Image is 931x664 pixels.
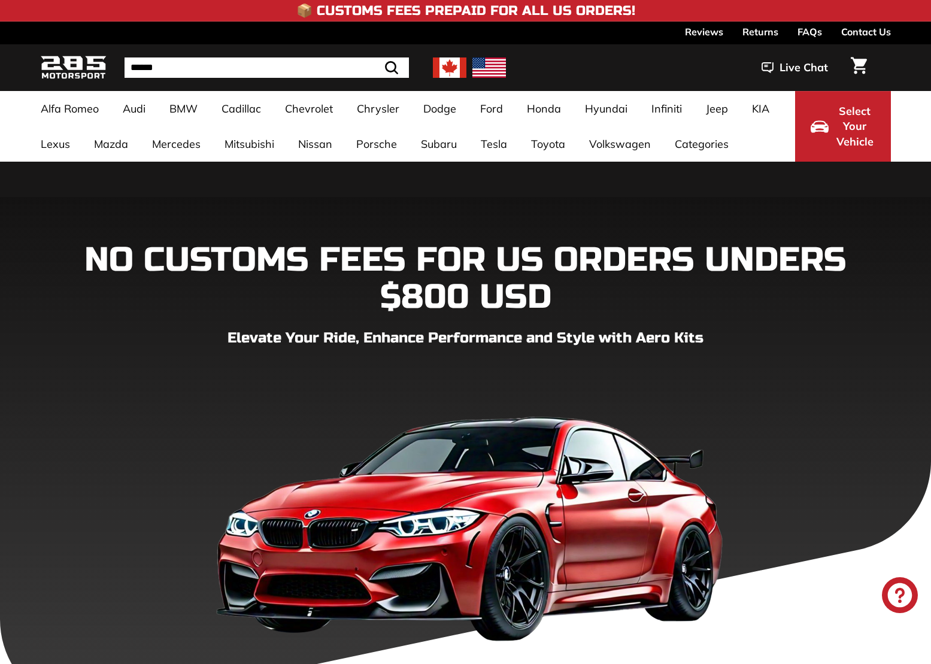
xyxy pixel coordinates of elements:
[639,91,694,126] a: Infiniti
[694,91,740,126] a: Jeep
[411,91,468,126] a: Dodge
[795,91,891,162] button: Select Your Vehicle
[111,91,157,126] a: Audi
[213,126,286,162] a: Mitsubishi
[140,126,213,162] a: Mercedes
[125,57,409,78] input: Search
[41,328,891,349] p: Elevate Your Ride, Enhance Performance and Style with Aero Kits
[82,126,140,162] a: Mazda
[844,47,874,88] a: Cart
[780,60,828,75] span: Live Chat
[286,126,344,162] a: Nissan
[835,104,875,150] span: Select Your Vehicle
[157,91,210,126] a: BMW
[573,91,639,126] a: Hyundai
[273,91,345,126] a: Chevrolet
[468,91,515,126] a: Ford
[41,54,107,82] img: Logo_285_Motorsport_areodynamics_components
[742,22,778,42] a: Returns
[841,22,891,42] a: Contact Us
[663,126,741,162] a: Categories
[577,126,663,162] a: Volkswagen
[515,91,573,126] a: Honda
[878,577,921,616] inbox-online-store-chat: Shopify online store chat
[41,242,891,316] h1: NO CUSTOMS FEES FOR US ORDERS UNDERS $800 USD
[210,91,273,126] a: Cadillac
[685,22,723,42] a: Reviews
[740,91,781,126] a: KIA
[29,91,111,126] a: Alfa Romeo
[344,126,409,162] a: Porsche
[409,126,469,162] a: Subaru
[746,53,844,83] button: Live Chat
[519,126,577,162] a: Toyota
[296,4,635,18] h4: 📦 Customs Fees Prepaid for All US Orders!
[469,126,519,162] a: Tesla
[797,22,822,42] a: FAQs
[345,91,411,126] a: Chrysler
[29,126,82,162] a: Lexus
